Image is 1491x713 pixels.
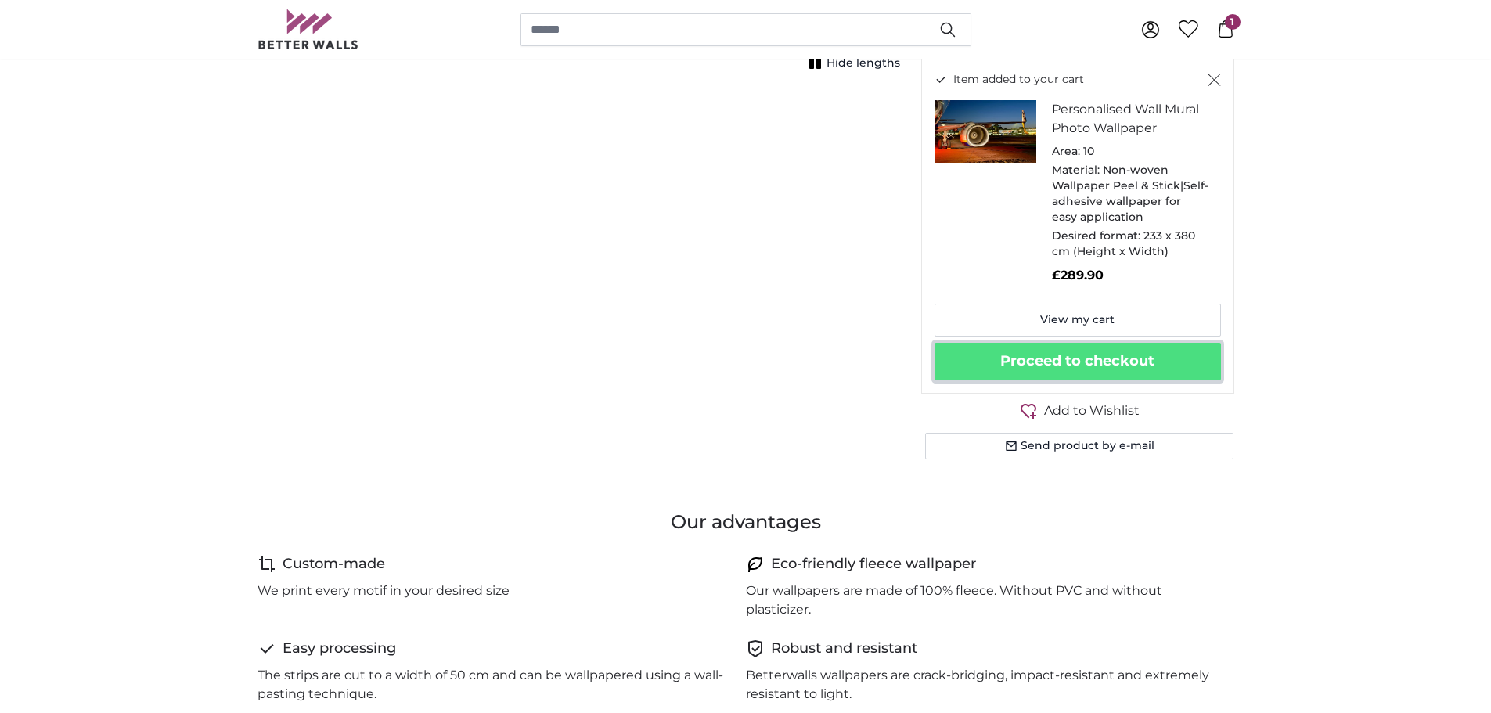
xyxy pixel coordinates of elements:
[258,510,1234,535] h3: Our advantages
[1208,72,1221,88] button: Close
[258,666,733,704] p: The strips are cut to a width of 50 cm and can be wallpapered using a wall-pasting technique.
[805,52,900,74] button: Hide lengths
[283,638,396,660] h4: Easy processing
[771,638,917,660] h4: Robust and resistant
[827,56,900,71] span: Hide lengths
[1052,229,1140,243] span: Desired format:
[921,59,1234,394] div: Item added to your cart
[1052,163,1208,224] span: Non-woven Wallpaper Peel & Stick|Self-adhesive wallpaper for easy application
[1052,100,1208,138] h3: Personalised Wall Mural Photo Wallpaper
[1052,163,1100,177] span: Material:
[1052,266,1208,285] p: £289.90
[925,433,1234,459] button: Send product by e-mail
[953,72,1084,88] span: Item added to your cart
[935,100,1036,163] img: personalised-photo
[1225,14,1241,30] span: 1
[283,553,385,575] h4: Custom-made
[746,666,1222,704] p: Betterwalls wallpapers are crack-bridging, impact-resistant and extremely resistant to light.
[771,553,976,575] h4: Eco-friendly fleece wallpaper
[258,582,510,600] p: We print every motif in your desired size
[746,582,1222,619] p: Our wallpapers are made of 100% fleece. Without PVC and without plasticizer.
[1044,402,1140,420] span: Add to Wishlist
[935,304,1221,337] a: View my cart
[935,343,1221,380] button: Proceed to checkout
[1083,144,1094,158] span: 10
[1052,229,1195,258] span: 233 x 380 cm (Height x Width)
[925,401,1234,420] button: Add to Wishlist
[258,9,359,49] img: Betterwalls
[1052,144,1080,158] span: Area:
